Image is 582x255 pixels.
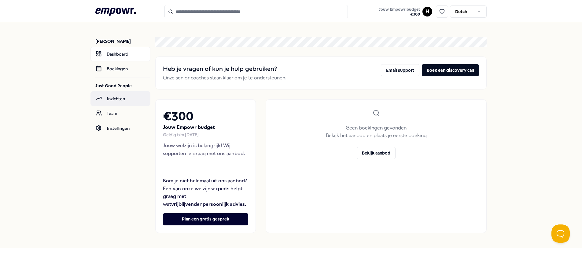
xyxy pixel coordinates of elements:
[551,224,570,243] iframe: Help Scout Beacon - Open
[95,38,150,44] p: [PERSON_NAME]
[163,177,248,208] p: Kom je niet helemaal uit ons aanbod? Een van onze welzijnsexperts helpt graag met wat en .
[381,64,419,76] button: Email support
[378,6,421,18] button: Jouw Empowr budget€300
[90,61,150,76] a: Boekingen
[326,124,427,140] p: Geen boekingen gevonden Bekijk het aanbod en plaats je eerste boeking
[90,121,150,136] a: Instellingen
[422,7,432,16] button: H
[163,74,286,82] p: Onze senior coaches staan klaar om je te ondersteunen.
[163,131,248,138] div: Geldig t/m [DATE]
[379,7,420,12] span: Jouw Empowr budget
[163,213,248,225] button: Plan een gratis gesprek
[422,64,479,76] button: Boek een discovery call
[163,142,248,157] p: Jouw welzijn is belangrijk! Wij supporten je graag met ons aanbod.
[381,64,419,82] a: Email support
[163,64,286,74] h2: Heb je vragen of kun je hulp gebruiken?
[163,107,248,126] h2: € 300
[90,47,150,61] a: Dashboard
[164,5,348,18] input: Search for products, categories or subcategories
[90,106,150,121] a: Team
[203,201,245,207] strong: persoonlijk advies
[163,123,248,131] p: Jouw Empowr budget
[171,201,197,207] strong: vrijblijvend
[95,83,150,89] p: Just Good People
[357,147,396,159] button: Bekijk aanbod
[90,91,150,106] a: Inzichten
[376,5,422,18] a: Jouw Empowr budget€300
[379,12,420,17] span: € 300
